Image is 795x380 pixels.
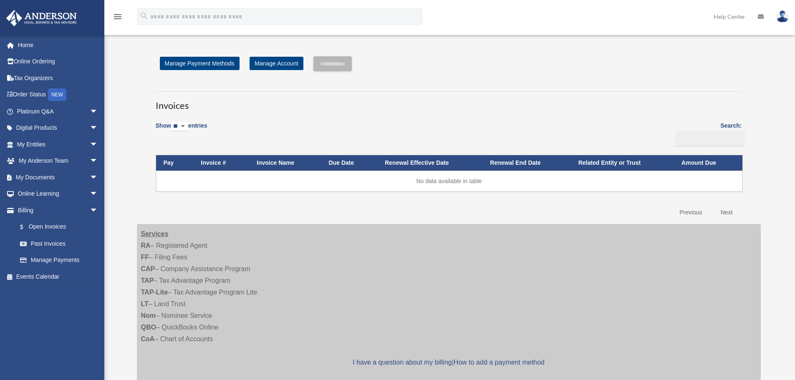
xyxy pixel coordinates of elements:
[160,57,240,70] a: Manage Payment Methods
[141,312,156,319] strong: Nom
[141,254,149,261] strong: FF
[6,153,111,169] a: My Anderson Teamarrow_drop_down
[4,10,79,26] img: Anderson Advisors Platinum Portal
[90,202,106,219] span: arrow_drop_down
[714,204,739,221] a: Next
[6,86,111,103] a: Order StatusNEW
[141,289,168,296] strong: TAP-Lite
[6,53,111,70] a: Online Ordering
[141,335,155,342] strong: CoA
[171,122,188,131] select: Showentries
[156,155,194,171] th: Pay: activate to sort column descending
[12,219,102,236] a: $Open Invoices
[141,300,149,307] strong: LT
[90,153,106,170] span: arrow_drop_down
[776,10,789,23] img: User Pic
[672,121,742,146] label: Search:
[156,91,742,112] h3: Invoices
[6,202,106,219] a: Billingarrow_drop_down
[571,155,674,171] th: Related Entity or Trust: activate to sort column ascending
[6,37,111,53] a: Home
[141,324,156,331] strong: QBO
[156,121,207,140] label: Show entries
[353,359,452,366] a: I have a question about my billing
[113,15,123,22] a: menu
[482,155,570,171] th: Renewal End Date: activate to sort column ascending
[193,155,249,171] th: Invoice #: activate to sort column ascending
[48,88,66,101] div: NEW
[6,120,111,136] a: Digital Productsarrow_drop_down
[675,131,745,146] input: Search:
[249,155,321,171] th: Invoice Name: activate to sort column ascending
[156,171,742,191] td: No data available in table
[6,103,111,120] a: Platinum Q&Aarrow_drop_down
[90,169,106,186] span: arrow_drop_down
[673,204,708,221] a: Previous
[12,235,106,252] a: Past Invoices
[141,242,151,249] strong: RA
[250,57,303,70] a: Manage Account
[6,186,111,202] a: Online Learningarrow_drop_down
[113,12,123,22] i: menu
[6,70,111,86] a: Tax Organizers
[141,265,155,272] strong: CAP
[141,230,169,237] strong: Services
[454,359,545,366] a: How to add a payment method
[90,103,106,120] span: arrow_drop_down
[377,155,482,171] th: Renewal Effective Date: activate to sort column ascending
[141,357,757,368] p: |
[141,277,154,284] strong: TAP
[321,155,378,171] th: Due Date: activate to sort column ascending
[25,222,29,232] span: $
[12,252,106,269] a: Manage Payments
[90,186,106,203] span: arrow_drop_down
[139,11,149,20] i: search
[90,136,106,153] span: arrow_drop_down
[6,136,111,153] a: My Entitiesarrow_drop_down
[674,155,742,171] th: Amount Due: activate to sort column ascending
[6,268,111,285] a: Events Calendar
[90,120,106,137] span: arrow_drop_down
[6,169,111,186] a: My Documentsarrow_drop_down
